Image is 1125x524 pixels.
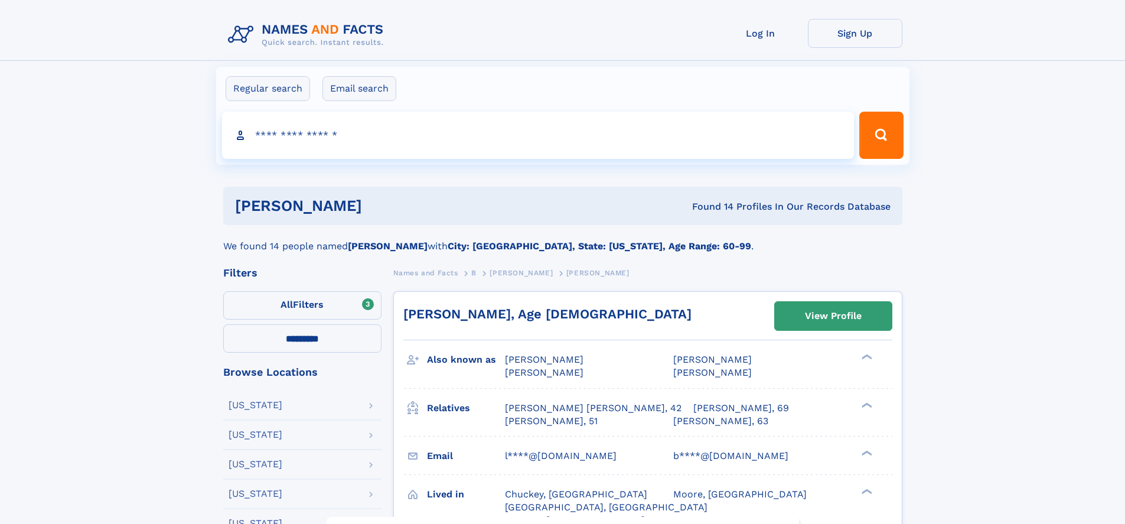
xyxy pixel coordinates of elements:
span: B [471,269,477,277]
div: Filters [223,268,381,278]
div: We found 14 people named with . [223,225,902,253]
span: [GEOGRAPHIC_DATA], [GEOGRAPHIC_DATA] [505,502,707,513]
span: [PERSON_NAME] [490,269,553,277]
h3: Relatives [427,398,505,418]
label: Regular search [226,76,310,101]
div: ❯ [859,401,873,409]
label: Email search [322,76,396,101]
h3: Also known as [427,350,505,370]
div: ❯ [859,449,873,457]
a: [PERSON_NAME], 63 [673,415,768,428]
span: Chuckey, [GEOGRAPHIC_DATA] [505,489,647,500]
img: Logo Names and Facts [223,19,393,51]
b: [PERSON_NAME] [348,240,428,252]
div: [US_STATE] [229,489,282,499]
label: Filters [223,291,381,320]
b: City: [GEOGRAPHIC_DATA], State: [US_STATE], Age Range: 60-99 [448,240,751,252]
h1: [PERSON_NAME] [235,198,527,213]
div: [US_STATE] [229,401,282,410]
span: [PERSON_NAME] [673,367,752,378]
a: [PERSON_NAME], 51 [505,415,598,428]
a: [PERSON_NAME] [PERSON_NAME], 42 [505,402,681,415]
div: Found 14 Profiles In Our Records Database [527,200,891,213]
div: [US_STATE] [229,460,282,469]
a: [PERSON_NAME], 69 [693,402,789,415]
a: B [471,265,477,280]
a: Sign Up [808,19,902,48]
a: [PERSON_NAME] [490,265,553,280]
span: Moore, [GEOGRAPHIC_DATA] [673,489,807,500]
h3: Lived in [427,484,505,505]
a: [PERSON_NAME], Age [DEMOGRAPHIC_DATA] [403,307,692,321]
span: [PERSON_NAME] [505,354,583,365]
a: Log In [713,19,808,48]
div: View Profile [805,302,862,330]
span: [PERSON_NAME] [505,367,583,378]
button: Search Button [859,112,903,159]
a: Names and Facts [393,265,458,280]
div: ❯ [859,353,873,361]
span: [PERSON_NAME] [673,354,752,365]
span: [PERSON_NAME] [566,269,630,277]
a: View Profile [775,302,892,330]
h3: Email [427,446,505,466]
span: All [281,299,293,310]
div: ❯ [859,487,873,495]
div: [US_STATE] [229,430,282,440]
div: Browse Locations [223,367,381,377]
input: search input [222,112,855,159]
